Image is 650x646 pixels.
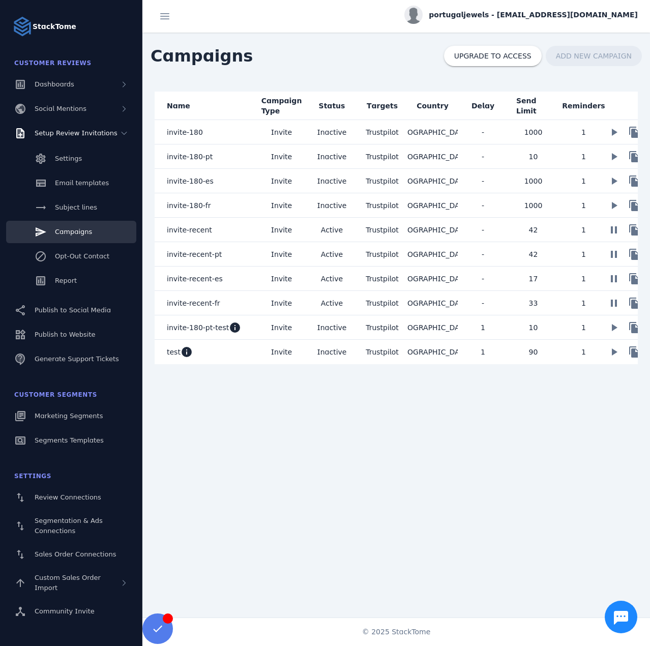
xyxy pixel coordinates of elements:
[458,193,508,218] mat-cell: -
[35,331,95,338] span: Publish to Website
[271,199,292,212] span: Invite
[35,355,119,363] span: Generate Support Tickets
[271,346,292,358] span: Invite
[142,36,261,76] span: Campaigns
[429,10,638,20] span: portugaljewels - [EMAIL_ADDRESS][DOMAIN_NAME]
[271,248,292,260] span: Invite
[558,242,609,267] mat-cell: 1
[407,144,458,169] mat-cell: [GEOGRAPHIC_DATA]
[35,412,103,420] span: Marketing Segments
[35,517,103,535] span: Segmentation & Ads Connections
[458,144,508,169] mat-cell: -
[366,128,399,136] span: Trustpilot
[307,144,357,169] mat-cell: Inactive
[35,550,116,558] span: Sales Order Connections
[508,267,558,291] mat-cell: 17
[55,252,109,260] span: Opt-Out Contact
[508,92,558,120] mat-header-cell: Send Limit
[6,348,136,370] a: Generate Support Tickets
[366,153,399,161] span: Trustpilot
[407,291,458,315] mat-cell: [GEOGRAPHIC_DATA]
[167,175,214,187] span: invite-180-es
[6,221,136,243] a: Campaigns
[6,172,136,194] a: Email templates
[229,321,241,334] mat-icon: info
[307,120,357,144] mat-cell: Inactive
[407,92,458,120] mat-header-cell: Country
[366,324,399,332] span: Trustpilot
[366,299,399,307] span: Trustpilot
[508,169,558,193] mat-cell: 1000
[407,242,458,267] mat-cell: [GEOGRAPHIC_DATA]
[6,600,136,623] a: Community Invite
[6,429,136,452] a: Segments Templates
[458,242,508,267] mat-cell: -
[508,193,558,218] mat-cell: 1000
[366,177,399,185] span: Trustpilot
[558,218,609,242] mat-cell: 1
[6,148,136,170] a: Settings
[6,299,136,321] a: Publish to Social Media
[167,346,181,358] span: test
[357,92,407,120] mat-header-cell: Targets
[167,224,212,236] span: invite-recent
[271,126,292,138] span: Invite
[307,92,357,120] mat-header-cell: Status
[271,224,292,236] span: Invite
[271,297,292,309] span: Invite
[12,16,33,37] img: Logo image
[167,297,220,309] span: invite-recent-fr
[14,473,51,480] span: Settings
[167,321,229,334] span: invite-180-pt-test
[366,201,399,210] span: Trustpilot
[6,196,136,219] a: Subject lines
[6,543,136,566] a: Sales Order Connections
[55,179,109,187] span: Email templates
[14,60,92,67] span: Customer Reviews
[55,155,82,162] span: Settings
[35,493,101,501] span: Review Connections
[458,315,508,340] mat-cell: 1
[271,321,292,334] span: Invite
[508,315,558,340] mat-cell: 10
[558,92,609,120] mat-header-cell: Reminders
[458,218,508,242] mat-cell: -
[458,169,508,193] mat-cell: -
[6,405,136,427] a: Marketing Segments
[444,46,542,66] button: UPGRADE TO ACCESS
[366,275,399,283] span: Trustpilot
[6,486,136,509] a: Review Connections
[35,574,101,592] span: Custom Sales Order Import
[307,242,357,267] mat-cell: Active
[508,242,558,267] mat-cell: 42
[508,340,558,364] mat-cell: 90
[35,129,117,137] span: Setup Review Invitations
[558,315,609,340] mat-cell: 1
[256,92,307,120] mat-header-cell: Campaign Type
[458,340,508,364] mat-cell: 1
[35,105,86,112] span: Social Mentions
[366,250,399,258] span: Trustpilot
[558,144,609,169] mat-cell: 1
[407,193,458,218] mat-cell: [GEOGRAPHIC_DATA]
[458,267,508,291] mat-cell: -
[167,248,222,260] span: invite-recent-pt
[558,169,609,193] mat-cell: 1
[458,291,508,315] mat-cell: -
[55,203,97,211] span: Subject lines
[307,315,357,340] mat-cell: Inactive
[6,245,136,268] a: Opt-Out Contact
[508,120,558,144] mat-cell: 1000
[407,169,458,193] mat-cell: [GEOGRAPHIC_DATA]
[508,144,558,169] mat-cell: 10
[307,193,357,218] mat-cell: Inactive
[307,267,357,291] mat-cell: Active
[14,391,97,398] span: Customer Segments
[6,511,136,541] a: Segmentation & Ads Connections
[307,291,357,315] mat-cell: Active
[155,92,256,120] mat-header-cell: Name
[508,218,558,242] mat-cell: 42
[558,340,609,364] mat-cell: 1
[558,120,609,144] mat-cell: 1
[167,151,213,163] span: invite-180-pt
